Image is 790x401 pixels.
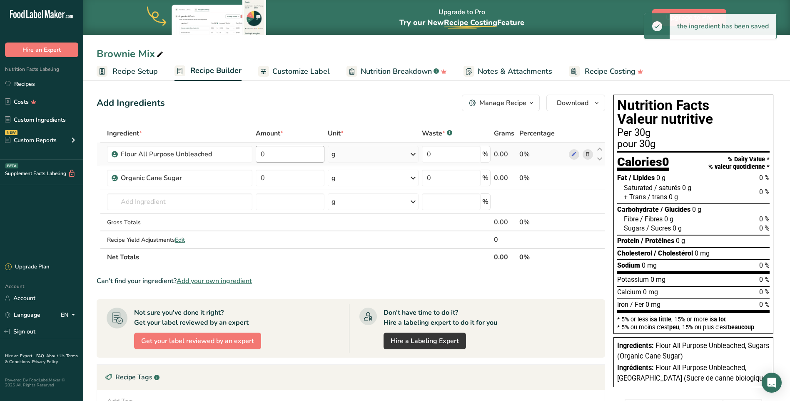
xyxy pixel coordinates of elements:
span: 0 mg [695,249,710,257]
span: 0 g [669,193,678,201]
a: Notes & Attachments [464,62,552,81]
span: / Cholestérol [654,249,693,257]
span: Notes & Attachments [478,66,552,77]
div: Waste [422,128,452,138]
span: Upgrade to Pro [666,13,713,23]
span: Add your own ingredient [177,276,252,286]
div: g [331,197,336,207]
div: g [331,149,336,159]
button: Manage Recipe [462,95,540,111]
span: Saturated [624,184,653,192]
span: 0 mg [645,301,660,308]
span: Ingredients: [617,342,654,350]
div: Don't have time to do it? Hire a labeling expert to do it for you [384,308,497,328]
a: Customize Label [258,62,330,81]
div: EN [61,310,78,320]
span: / Sucres [646,224,671,232]
span: a little [654,316,671,323]
span: Recipe Setup [112,66,158,77]
a: Terms & Conditions . [5,353,78,365]
span: Download [557,98,588,108]
span: peu [669,324,679,331]
span: / saturés [654,184,680,192]
div: NEW [5,130,17,135]
span: 0 [662,155,669,169]
th: Net Totals [105,248,492,266]
span: + Trans [624,193,646,201]
span: 0 % [759,188,770,196]
span: Potassium [617,276,649,283]
div: Flour All Purpose Unbleached [121,149,225,159]
span: 0 mg [643,288,658,296]
button: Download [546,95,605,111]
span: Sodium [617,261,640,269]
a: Privacy Policy [32,359,58,365]
div: 0.00 [494,217,516,227]
span: beaucoup [728,324,754,331]
div: Brownie Mix [97,46,165,61]
div: % Daily Value * % valeur quotidienne * [708,156,770,170]
span: 0 mg [642,261,657,269]
div: Upgrade to Pro [399,0,524,35]
input: Add Ingredient [107,193,252,210]
h1: Nutrition Facts Valeur nutritive [617,98,770,126]
span: / trans [648,193,667,201]
span: Amount [256,128,283,138]
button: Upgrade to Pro [652,9,726,26]
div: 0% [519,173,566,183]
div: 0.00 [494,149,516,159]
div: Open Intercom Messenger [762,373,782,393]
span: 0 % [759,261,770,269]
div: 0% [519,149,566,159]
a: Nutrition Breakdown [346,62,447,81]
span: Nutrition Breakdown [361,66,432,77]
span: / Lipides [629,174,655,182]
div: Recipe Yield Adjustments [107,236,252,244]
span: Recipe Costing [585,66,635,77]
div: Add Ingredients [97,96,165,110]
div: 0% [519,217,566,227]
div: g [331,173,336,183]
span: 0 g [682,184,691,192]
span: 0 g [656,174,665,182]
span: Edit [175,236,185,244]
div: Calories [617,156,669,171]
span: Iron [617,301,628,308]
span: Cholesterol [617,249,652,257]
div: * 5% ou moins c’est , 15% ou plus c’est [617,324,770,330]
span: Recipe Builder [190,65,242,76]
span: / Glucides [660,206,690,213]
span: Flour All Purpose Unbleached, Sugars (Organic Cane Sugar) [617,342,769,360]
div: Manage Recipe [479,98,526,108]
span: Ingredient [107,128,142,138]
span: 0 % [759,224,770,232]
a: Recipe Costing [569,62,643,81]
span: Sugars [624,224,645,232]
span: a lot [714,316,726,323]
span: 0 % [759,288,770,296]
span: / Protéines [641,237,674,245]
a: FAQ . [36,353,46,359]
span: Unit [328,128,344,138]
a: Recipe Setup [97,62,158,81]
span: 0 mg [650,276,665,283]
div: 0 [494,235,516,245]
div: BETA [5,163,18,168]
section: * 5% or less is , 15% or more is [617,313,770,330]
span: Customize Label [272,66,330,77]
span: Fibre [624,215,638,223]
div: Per 30g [617,128,770,138]
span: Ingrédients: [617,364,654,372]
span: Fat [617,174,627,182]
span: 0 % [759,301,770,308]
button: Hire an Expert [5,43,78,57]
div: Not sure you've done it right? Get your label reviewed by an expert [134,308,249,328]
div: Can't find your ingredient? [97,276,605,286]
a: Hire an Expert . [5,353,35,359]
div: pour 30g [617,139,770,149]
span: Get your label reviewed by an expert [141,336,254,346]
div: Upgrade Plan [5,263,49,271]
span: Flour All Purpose Unbleached, [GEOGRAPHIC_DATA] (Sucre de canne biologique) [617,364,769,382]
div: Organic Cane Sugar [121,173,225,183]
a: About Us . [46,353,66,359]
